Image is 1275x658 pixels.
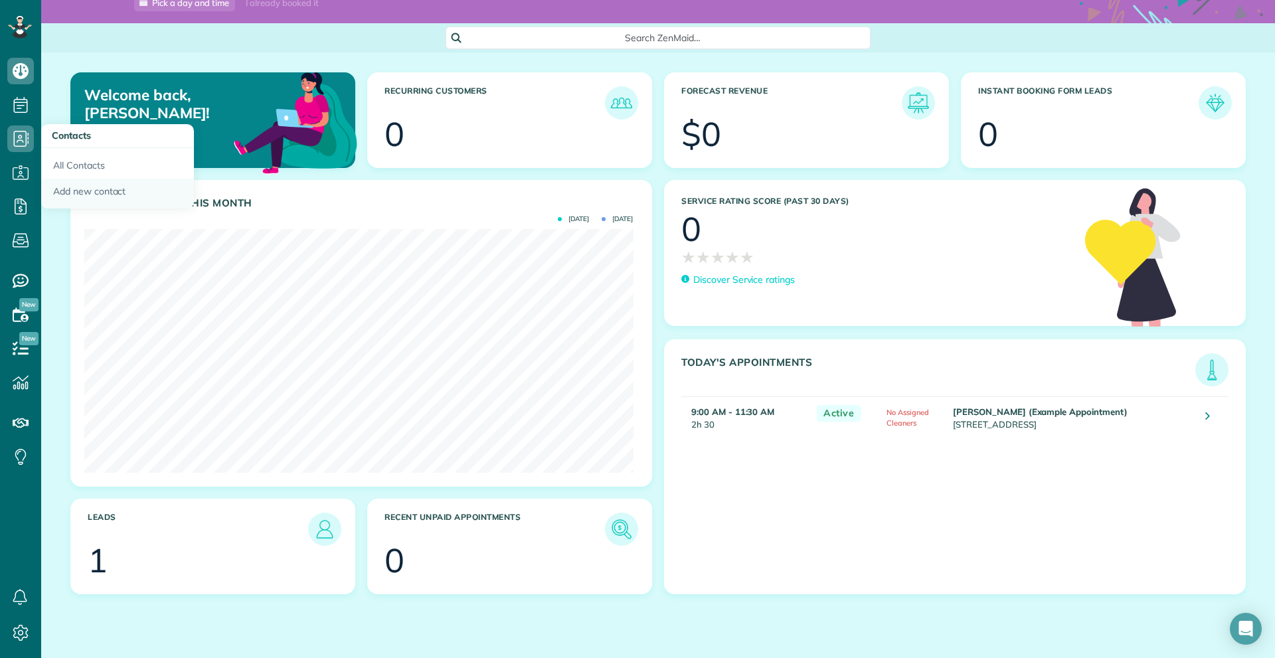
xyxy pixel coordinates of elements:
[384,118,404,151] div: 0
[231,57,360,186] img: dashboard_welcome-42a62b7d889689a78055ac9021e634bf52bae3f8056760290aed330b23ab8690.png
[978,86,1199,120] h3: Instant Booking Form Leads
[41,179,194,209] a: Add new contact
[384,513,605,546] h3: Recent unpaid appointments
[558,216,589,222] span: [DATE]
[681,86,902,120] h3: Forecast Revenue
[905,90,932,116] img: icon_forecast_revenue-8c13a41c7ed35a8dcfafea3cbb826a0462acb37728057bba2d056411b612bbbe.png
[681,197,1072,206] h3: Service Rating score (past 30 days)
[602,216,633,222] span: [DATE]
[1202,90,1229,116] img: icon_form_leads-04211a6a04a5b2264e4ee56bc0799ec3eb69b7e499cbb523a139df1d13a81ae0.png
[52,129,91,141] span: Contacts
[384,86,605,120] h3: Recurring Customers
[711,246,725,269] span: ★
[1230,613,1262,645] div: Open Intercom Messenger
[681,212,701,246] div: 0
[887,408,929,428] span: No Assigned Cleaners
[740,246,754,269] span: ★
[311,516,338,542] img: icon_leads-1bed01f49abd5b7fead27621c3d59655bb73ed531f8eeb49469d10e621d6b896.png
[681,246,696,269] span: ★
[817,405,861,422] span: Active
[88,197,638,209] h3: Actual Revenue this month
[19,332,39,345] span: New
[696,246,711,269] span: ★
[1199,357,1225,383] img: icon_todays_appointments-901f7ab196bb0bea1936b74009e4eb5ffbc2d2711fa7634e0d609ed5ef32b18b.png
[681,357,1195,386] h3: Today's Appointments
[384,544,404,577] div: 0
[725,246,740,269] span: ★
[88,513,308,546] h3: Leads
[88,544,108,577] div: 1
[691,406,774,417] strong: 9:00 AM - 11:30 AM
[693,273,795,287] p: Discover Service ratings
[41,148,194,179] a: All Contacts
[681,397,810,438] td: 2h 30
[953,406,1128,417] strong: [PERSON_NAME] (Example Appointment)
[950,397,1195,438] td: [STREET_ADDRESS]
[608,516,635,542] img: icon_unpaid_appointments-47b8ce3997adf2238b356f14209ab4cced10bd1f174958f3ca8f1d0dd7fffeee.png
[19,298,39,311] span: New
[681,118,721,151] div: $0
[608,90,635,116] img: icon_recurring_customers-cf858462ba22bcd05b5a5880d41d6543d210077de5bb9ebc9590e49fd87d84ed.png
[84,86,264,122] p: Welcome back, [PERSON_NAME]!
[978,118,998,151] div: 0
[681,273,795,287] a: Discover Service ratings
